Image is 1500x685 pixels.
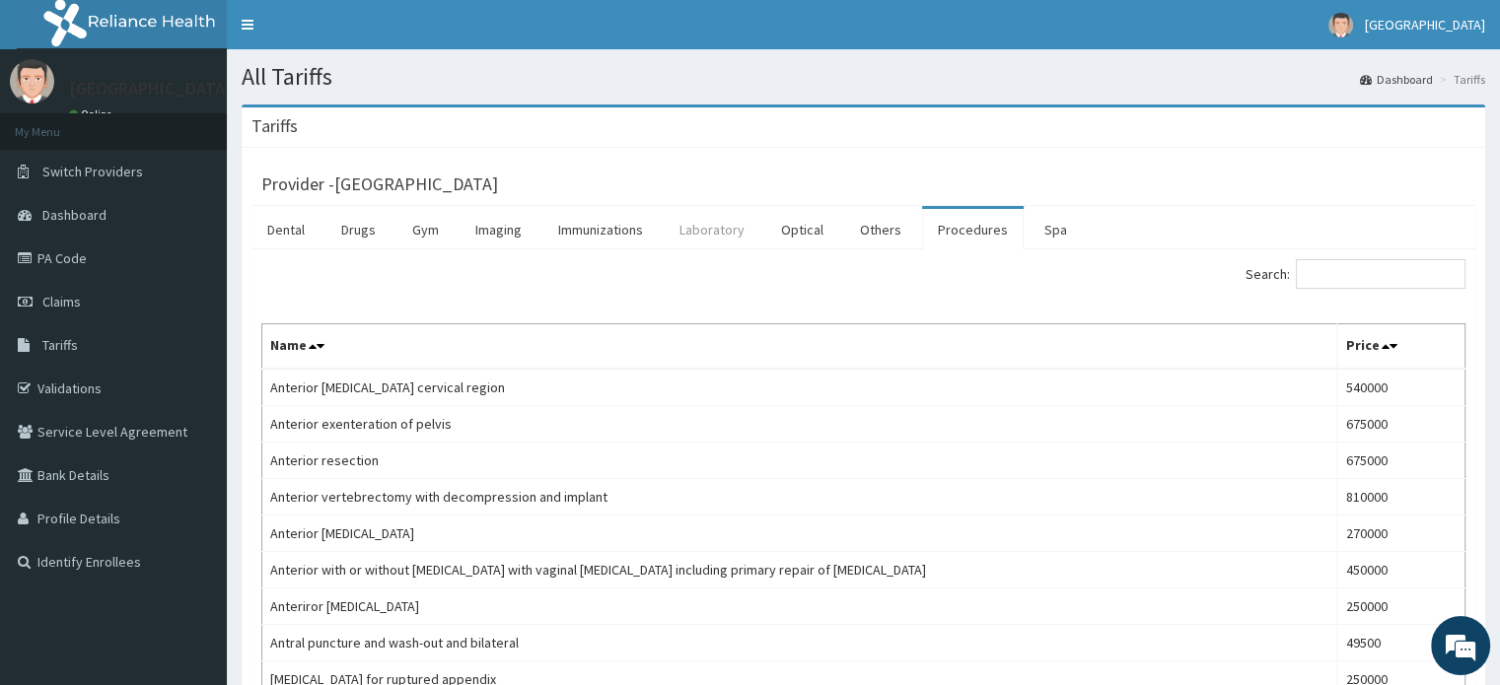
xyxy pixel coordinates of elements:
span: Tariffs [42,336,78,354]
a: Procedures [922,209,1024,250]
p: [GEOGRAPHIC_DATA] [69,80,232,98]
td: 270000 [1337,515,1465,552]
a: Immunizations [542,209,659,250]
a: Optical [765,209,839,250]
td: 250000 [1337,588,1465,625]
td: 675000 [1337,406,1465,443]
img: User Image [1328,13,1353,37]
span: [GEOGRAPHIC_DATA] [1365,16,1485,34]
th: Price [1337,324,1465,370]
a: Dashboard [1360,71,1433,88]
td: Anterior exenteration of pelvis [262,406,1337,443]
input: Search: [1296,259,1465,289]
a: Online [69,107,116,121]
th: Name [262,324,1337,370]
span: Switch Providers [42,163,143,180]
td: Antral puncture and wash-out and bilateral [262,625,1337,661]
a: Drugs [325,209,392,250]
td: Anterior [MEDICAL_DATA] [262,515,1337,552]
a: Others [844,209,917,250]
td: 810000 [1337,479,1465,515]
td: 540000 [1337,369,1465,406]
a: Laboratory [664,209,760,250]
a: Spa [1029,209,1083,250]
span: We're online! [114,213,272,412]
label: Search: [1246,259,1465,289]
h3: Provider - [GEOGRAPHIC_DATA] [261,175,498,193]
td: 675000 [1337,443,1465,479]
td: Anterior with or without [MEDICAL_DATA] with vaginal [MEDICAL_DATA] including primary repair of [... [262,552,1337,588]
a: Dental [251,209,321,250]
textarea: Type your message and hit 'Enter' [10,467,376,536]
a: Gym [396,209,455,250]
h1: All Tariffs [242,64,1485,90]
img: User Image [10,59,54,103]
span: Claims [42,293,81,310]
div: Minimize live chat window [323,10,371,57]
li: Tariffs [1435,71,1485,88]
td: Anterior [MEDICAL_DATA] cervical region [262,369,1337,406]
div: Chat with us now [103,110,331,136]
td: Anteriror [MEDICAL_DATA] [262,588,1337,625]
h3: Tariffs [251,117,298,135]
td: 450000 [1337,552,1465,588]
img: d_794563401_company_1708531726252_794563401 [36,99,80,148]
td: 49500 [1337,625,1465,661]
td: Anterior resection [262,443,1337,479]
td: Anterior vertebrectomy with decompression and implant [262,479,1337,515]
span: Dashboard [42,206,107,224]
a: Imaging [460,209,537,250]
